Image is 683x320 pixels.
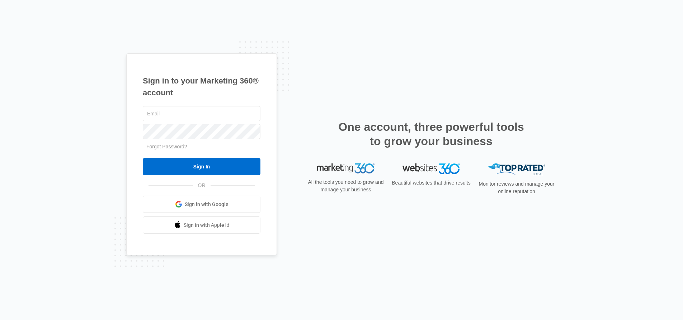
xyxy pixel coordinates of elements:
[143,216,260,234] a: Sign in with Apple Id
[143,196,260,213] a: Sign in with Google
[336,120,526,148] h2: One account, three powerful tools to grow your business
[193,182,211,189] span: OR
[184,221,230,229] span: Sign in with Apple Id
[317,163,375,173] img: Marketing 360
[146,144,187,149] a: Forgot Password?
[143,158,260,175] input: Sign In
[143,75,260,99] h1: Sign in to your Marketing 360® account
[306,178,386,194] p: All the tools you need to grow and manage your business
[185,201,229,208] span: Sign in with Google
[391,179,471,187] p: Beautiful websites that drive results
[402,163,460,174] img: Websites 360
[488,163,545,175] img: Top Rated Local
[476,180,557,195] p: Monitor reviews and manage your online reputation
[143,106,260,121] input: Email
